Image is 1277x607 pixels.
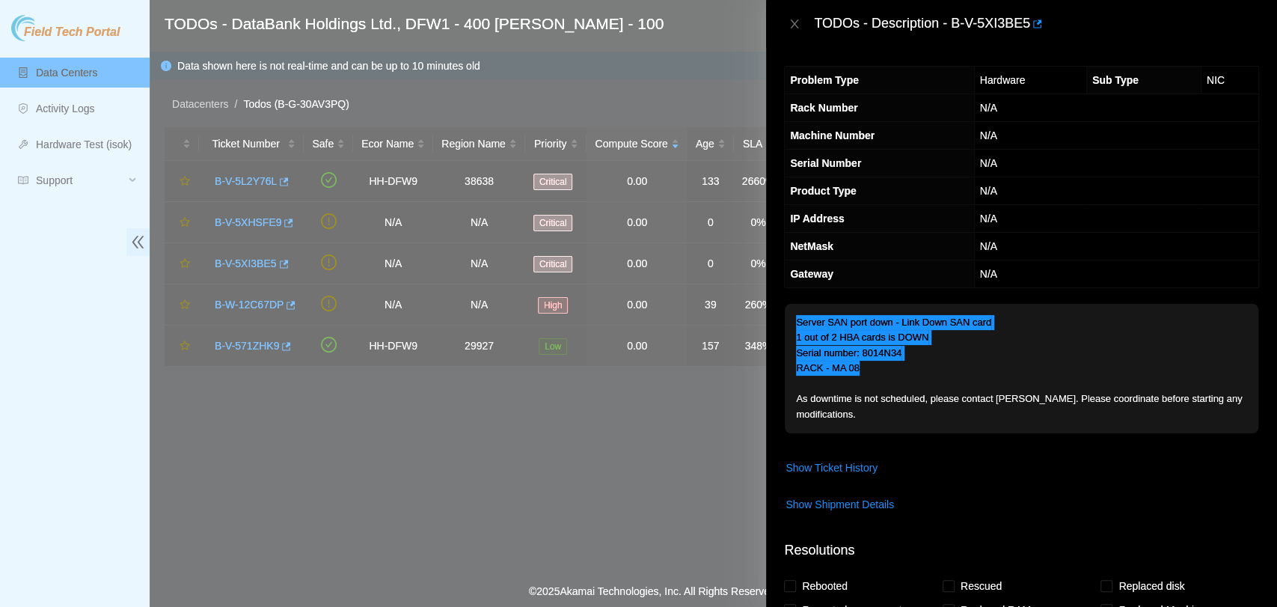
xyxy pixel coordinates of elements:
[790,213,844,225] span: IP Address
[788,18,800,30] span: close
[790,240,833,252] span: NetMask
[980,74,1026,86] span: Hardware
[796,574,854,598] span: Rebooted
[955,574,1008,598] span: Rescued
[980,157,997,169] span: N/A
[790,185,856,197] span: Product Type
[786,496,894,513] span: Show Shipment Details
[1207,74,1225,86] span: NIC
[790,74,859,86] span: Problem Type
[786,460,878,476] span: Show Ticket History
[785,304,1258,433] p: Server SAN port down - Link Down SAN card 1 out of 2 HBA cards is DOWN Serial number: 8014N34 RAC...
[785,492,895,516] button: Show Shipment Details
[980,185,997,197] span: N/A
[1112,574,1190,598] span: Replaced disk
[784,17,805,31] button: Close
[1092,74,1139,86] span: Sub Type
[980,213,997,225] span: N/A
[790,268,833,280] span: Gateway
[784,528,1259,561] p: Resolutions
[790,129,875,141] span: Machine Number
[814,12,1259,36] div: TODOs - Description - B-V-5XI3BE5
[790,102,857,114] span: Rack Number
[785,456,878,480] button: Show Ticket History
[980,240,997,252] span: N/A
[980,102,997,114] span: N/A
[980,268,997,280] span: N/A
[980,129,997,141] span: N/A
[790,157,861,169] span: Serial Number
